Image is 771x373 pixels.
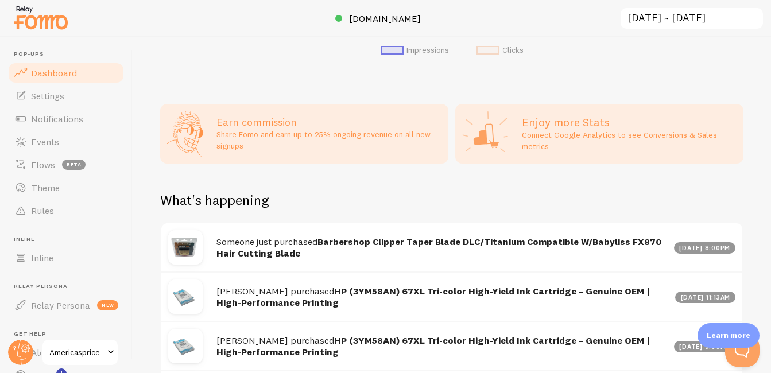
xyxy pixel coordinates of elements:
a: Settings [7,84,125,107]
div: [DATE] 9:06pm [674,341,736,352]
iframe: Help Scout Beacon - Open [725,333,760,367]
a: Flows beta [7,153,125,176]
a: Enjoy more Stats Connect Google Analytics to see Conversions & Sales metrics [455,104,743,164]
span: Flows [31,159,55,170]
span: Dashboard [31,67,77,79]
h4: Someone just purchased [216,236,667,259]
p: Share Fomo and earn up to 25% ongoing revenue on all new signups [216,129,441,151]
span: Theme [31,182,60,193]
span: Events [31,136,59,147]
li: Clicks [476,45,524,56]
h3: Earn commission [216,115,441,129]
a: Inline [7,246,125,269]
span: Relay Persona [14,283,125,290]
strong: HP (3YM58AN) 67XL Tri-color High-Yield Ink Cartridge – Genuine OEM | High-Performance Printing [216,285,650,309]
span: new [97,300,118,310]
span: Notifications [31,113,83,125]
img: fomo-relay-logo-orange.svg [12,3,69,32]
p: Learn more [707,330,750,341]
h4: [PERSON_NAME] purchased [216,335,667,358]
h2: What's happening [160,191,269,209]
span: Relay Persona [31,300,90,311]
strong: HP (3YM58AN) 67XL Tri-color High-Yield Ink Cartridge – Genuine OEM | High-Performance Printing [216,335,650,358]
span: Get Help [14,331,125,338]
h2: Enjoy more Stats [522,115,737,130]
a: Events [7,130,125,153]
h4: [PERSON_NAME] purchased [216,285,668,309]
span: Inline [31,252,53,263]
strong: Barbershop Clipper Taper Blade DLC/Titanium Compatible W/Babyliss FX870 Hair Cutting Blade [216,236,662,259]
span: Americasprice [49,345,104,359]
a: Dashboard [7,61,125,84]
span: beta [62,160,86,170]
span: Pop-ups [14,50,125,58]
a: Notifications [7,107,125,130]
span: Settings [31,90,64,102]
li: Impressions [381,45,449,56]
a: Americasprice [41,339,119,366]
a: Theme [7,176,125,199]
div: [DATE] 8:00pm [674,242,736,254]
img: Google Analytics [462,111,508,157]
div: [DATE] 11:13am [675,292,735,303]
span: Rules [31,205,54,216]
div: Learn more [698,323,760,348]
a: Relay Persona new [7,294,125,317]
p: Connect Google Analytics to see Conversions & Sales metrics [522,129,737,152]
a: Rules [7,199,125,222]
span: Inline [14,236,125,243]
